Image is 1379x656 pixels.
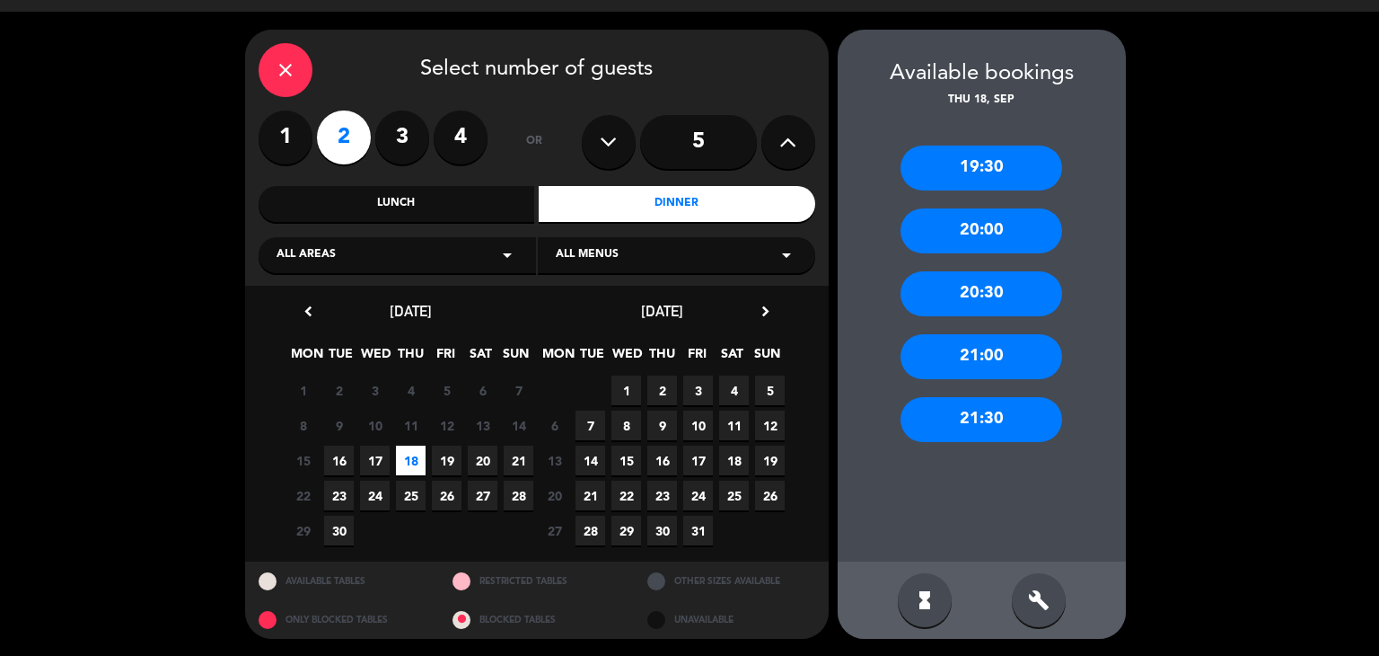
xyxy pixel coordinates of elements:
span: SUN [501,343,531,373]
span: 16 [647,446,677,475]
i: hourglass_full [914,590,935,611]
span: 5 [755,376,785,405]
span: 12 [432,411,461,440]
span: MON [291,343,321,373]
div: Available bookings [838,57,1126,92]
span: 1 [611,376,641,405]
div: RESTRICTED TABLES [439,562,634,600]
span: TUE [326,343,356,373]
span: 23 [324,481,354,510]
span: 8 [288,411,318,440]
div: Select number of guests [259,43,815,97]
span: 21 [504,446,533,475]
div: OTHER SIZES AVAILABLE [634,562,829,600]
span: 7 [575,411,605,440]
span: 7 [504,376,533,405]
span: 24 [360,481,390,510]
span: 13 [540,446,569,475]
div: BLOCKED TABLES [439,600,634,639]
span: 18 [719,446,749,475]
span: 26 [432,481,461,510]
span: WED [612,343,642,373]
label: 4 [434,111,487,164]
span: 15 [288,446,318,475]
span: THU [396,343,426,373]
span: 22 [611,481,641,510]
div: UNAVAILABLE [634,600,829,639]
span: WED [361,343,391,373]
span: 17 [683,446,713,475]
span: 28 [575,516,605,545]
span: 31 [683,516,713,545]
span: 11 [396,411,426,440]
span: 2 [647,376,677,405]
span: 6 [468,376,497,405]
span: SUN [752,343,782,373]
span: 19 [755,446,785,475]
i: arrow_drop_down [776,244,797,266]
span: 14 [504,411,533,440]
span: 23 [647,481,677,510]
span: TUE [577,343,607,373]
div: 21:30 [900,397,1062,442]
span: 24 [683,481,713,510]
div: 20:00 [900,208,1062,253]
span: 5 [432,376,461,405]
span: 20 [540,481,569,510]
span: 8 [611,411,641,440]
span: 27 [540,516,569,545]
span: 13 [468,411,497,440]
div: 19:30 [900,146,1062,191]
span: 2 [324,376,354,405]
span: MON [542,343,572,373]
i: chevron_right [756,302,775,321]
span: 25 [396,481,426,510]
i: build [1028,590,1050,611]
label: 3 [375,111,429,164]
span: 20 [468,446,497,475]
span: 26 [755,481,785,510]
div: or [505,111,564,173]
span: 28 [504,481,533,510]
div: AVAILABLE TABLES [245,562,440,600]
span: 30 [324,516,354,545]
span: 3 [683,376,713,405]
i: close [275,59,296,81]
span: 1 [288,376,318,405]
i: chevron_left [299,302,318,321]
span: 29 [611,516,641,545]
span: 4 [719,376,749,405]
span: 29 [288,516,318,545]
span: 27 [468,481,497,510]
span: 17 [360,446,390,475]
span: 19 [432,446,461,475]
span: FRI [682,343,712,373]
span: 22 [288,481,318,510]
span: [DATE] [390,302,432,320]
span: 10 [683,411,713,440]
div: ONLY BLOCKED TABLES [245,600,440,639]
span: 11 [719,411,749,440]
span: All areas [277,246,336,264]
div: Dinner [539,186,815,222]
span: 15 [611,446,641,475]
div: Lunch [259,186,535,222]
span: THU [647,343,677,373]
span: 25 [719,481,749,510]
div: Thu 18, Sep [838,92,1126,110]
i: arrow_drop_down [496,244,518,266]
span: FRI [431,343,461,373]
div: 20:30 [900,271,1062,316]
span: 4 [396,376,426,405]
span: 9 [324,411,354,440]
span: 9 [647,411,677,440]
span: 16 [324,446,354,475]
span: 14 [575,446,605,475]
label: 2 [317,111,371,164]
span: [DATE] [641,302,683,320]
span: 3 [360,376,390,405]
span: SAT [466,343,496,373]
span: 12 [755,411,785,440]
span: 6 [540,411,569,440]
span: 30 [647,516,677,545]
